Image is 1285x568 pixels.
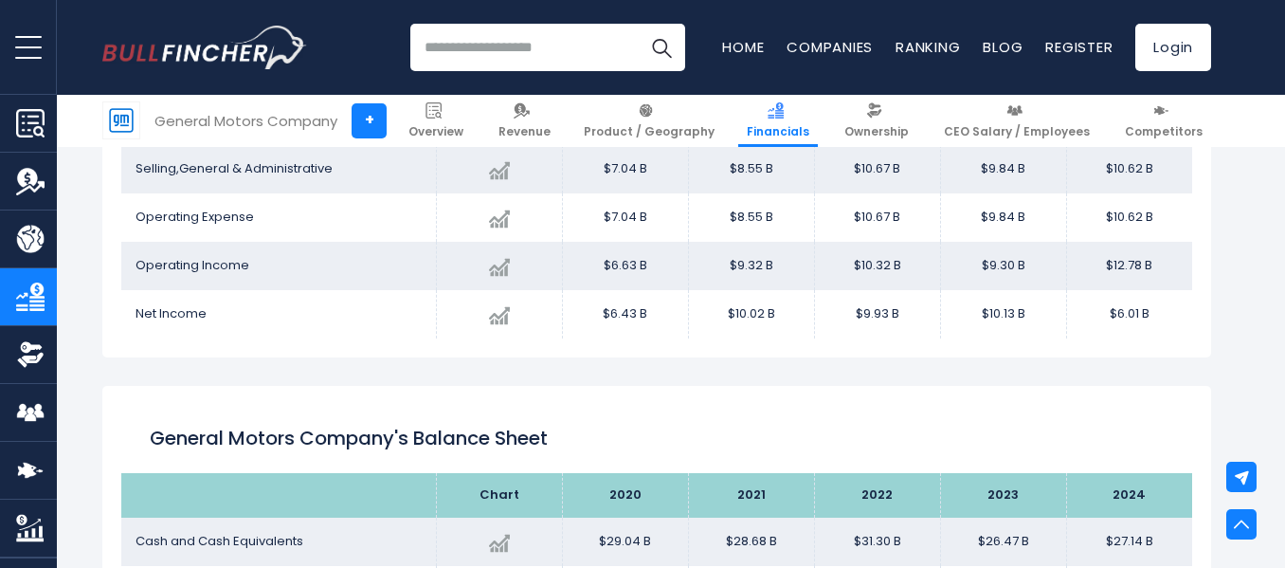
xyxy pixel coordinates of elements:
span: Net Income [136,304,207,322]
img: website_grey.svg [30,49,45,64]
td: $10.67 B [814,193,940,242]
td: $29.04 B [562,518,688,566]
td: $27.14 B [1066,518,1192,566]
td: $9.32 B [688,242,814,290]
td: $6.01 B [1066,290,1192,339]
img: tab_domain_overview_orange.svg [51,110,66,125]
div: Domain Overview [72,112,170,124]
th: Chart [436,473,562,518]
a: + [352,103,387,138]
div: Keywords by Traffic [209,112,319,124]
td: $31.30 B [814,518,940,566]
a: Home [722,37,764,57]
a: CEO Salary / Employees [935,95,1098,147]
a: Blog [983,37,1023,57]
span: Competitors [1125,124,1203,139]
td: $9.84 B [940,145,1066,193]
span: Product / Geography [584,124,715,139]
td: $6.43 B [562,290,688,339]
a: Overview [400,95,472,147]
span: Revenue [498,124,551,139]
a: Login [1135,24,1211,71]
td: $10.67 B [814,145,940,193]
a: Go to homepage [102,26,306,69]
a: Ownership [836,95,917,147]
span: Ownership [844,124,909,139]
span: Operating Expense [136,208,254,226]
td: $10.13 B [940,290,1066,339]
td: $26.47 B [940,518,1066,566]
td: $6.63 B [562,242,688,290]
div: v 4.0.25 [53,30,93,46]
td: $8.55 B [688,145,814,193]
th: 2020 [562,473,688,518]
td: $9.84 B [940,193,1066,242]
td: $9.93 B [814,290,940,339]
a: Companies [787,37,873,57]
td: $7.04 B [562,193,688,242]
a: Product / Geography [575,95,723,147]
span: Selling,General & Administrative [136,159,333,177]
td: $8.55 B [688,193,814,242]
th: 2024 [1066,473,1192,518]
span: Cash and Cash Equivalents [136,532,303,550]
h2: General Motors Company's Balance Sheet [150,424,1164,452]
td: $28.68 B [688,518,814,566]
img: Bullfincher logo [102,26,307,69]
span: Operating Income [136,256,249,274]
td: $10.02 B [688,290,814,339]
a: Competitors [1116,95,1211,147]
td: $10.32 B [814,242,940,290]
img: Ownership [16,340,45,369]
a: Ranking [896,37,960,57]
a: Financials [738,95,818,147]
th: 2021 [688,473,814,518]
td: $12.78 B [1066,242,1192,290]
td: $7.04 B [562,145,688,193]
td: $9.30 B [940,242,1066,290]
th: 2022 [814,473,940,518]
button: Search [638,24,685,71]
td: $10.62 B [1066,145,1192,193]
span: CEO Salary / Employees [944,124,1090,139]
img: tab_keywords_by_traffic_grey.svg [189,110,204,125]
a: Revenue [490,95,559,147]
span: Financials [747,124,809,139]
div: Domain: [DOMAIN_NAME] [49,49,208,64]
img: logo_orange.svg [30,30,45,46]
a: Register [1045,37,1113,57]
span: Overview [408,124,463,139]
div: General Motors Company [154,110,337,132]
th: 2023 [940,473,1066,518]
td: $10.62 B [1066,193,1192,242]
img: GM logo [103,102,139,138]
